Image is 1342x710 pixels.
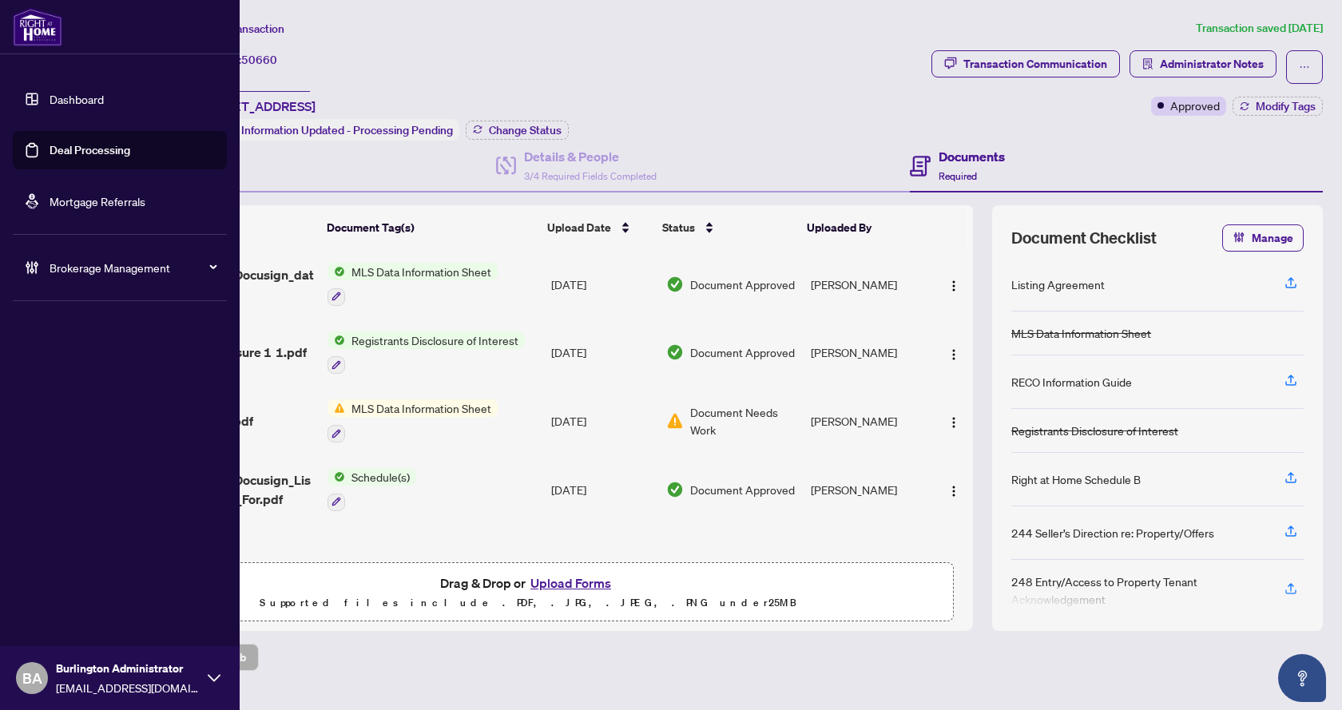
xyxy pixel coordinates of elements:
td: [DATE] [545,387,661,455]
span: Approved [1170,97,1220,114]
td: [PERSON_NAME] [804,455,932,524]
span: Modify Tags [1256,101,1316,112]
span: Registrants Disclosure of Interest [345,331,525,349]
th: Status [656,205,800,250]
span: Status [662,219,695,236]
span: Required [939,170,977,182]
div: 248 Entry/Access to Property Tenant Acknowledgement [1011,573,1265,608]
img: Logo [947,485,960,498]
th: Upload Date [541,205,656,250]
button: Status IconMLS Data Information Sheet [328,399,498,442]
span: MLS Data Information Sheet [345,399,498,417]
img: Status Icon [328,468,345,486]
img: Status Icon [328,263,345,280]
h4: Documents [939,147,1005,166]
span: Upload Date [547,219,611,236]
span: BA [22,667,42,689]
th: Uploaded By [800,205,927,250]
img: Status Icon [328,331,345,349]
span: [EMAIL_ADDRESS][DOMAIN_NAME] [56,679,200,696]
span: Manage [1252,225,1293,251]
button: Status IconSchedule(s) [328,468,416,511]
td: [DATE] [545,455,661,524]
div: RECO Information Guide [1011,373,1132,391]
span: Schedule(s) [345,468,416,486]
img: Status Icon [328,399,345,417]
img: Document Status [666,412,684,430]
button: Transaction Communication [931,50,1120,77]
button: Upload Forms [526,573,616,593]
span: Drag & Drop orUpload FormsSupported files include .PDF, .JPG, .JPEG, .PNG under25MB [103,563,953,622]
button: Manage [1222,224,1304,252]
a: Dashboard [50,92,104,106]
span: solution [1142,58,1153,69]
td: [PERSON_NAME] [804,387,932,455]
div: 244 Seller’s Direction re: Property/Offers [1011,524,1214,541]
img: Document Status [666,343,684,361]
a: Deal Processing [50,143,130,157]
span: Document Approved [690,276,795,293]
div: Status: [198,119,459,141]
div: Transaction Communication [963,51,1107,77]
div: MLS Data Information Sheet [1011,324,1151,342]
p: Supported files include .PDF, .JPG, .JPEG, .PNG under 25 MB [113,593,943,613]
article: Transaction saved [DATE] [1196,19,1323,38]
h4: Details & People [524,147,657,166]
button: Modify Tags [1233,97,1323,116]
span: ellipsis [1299,61,1310,73]
td: [PERSON_NAME] [804,319,932,387]
td: [PERSON_NAME] [804,250,932,319]
span: MLS Data Information Sheet [345,263,498,280]
button: Administrator Notes [1130,50,1276,77]
button: Logo [941,339,967,365]
img: Document Status [666,276,684,293]
span: Document Approved [690,481,795,498]
img: logo [13,8,62,46]
button: Status IconMLS Data Information Sheet [328,263,498,306]
img: Document Status [666,481,684,498]
span: Document Needs Work [690,403,798,438]
span: Brokerage Management [50,259,216,276]
a: Mortgage Referrals [50,194,145,208]
div: Listing Agreement [1011,276,1105,293]
div: Registrants Disclosure of Interest [1011,422,1178,439]
button: Open asap [1278,654,1326,702]
button: Logo [941,477,967,502]
button: Status IconRegistrants Disclosure of Interest [328,331,525,375]
img: Logo [947,280,960,292]
span: Document Approved [690,343,795,361]
span: Administrator Notes [1160,51,1264,77]
span: 3/4 Required Fields Completed [524,170,657,182]
button: Logo [941,272,967,297]
span: [STREET_ADDRESS] [198,97,316,116]
td: [DATE] [545,250,661,319]
span: Drag & Drop or [440,573,616,593]
button: Logo [941,408,967,434]
button: Change Status [466,121,569,140]
div: Right at Home Schedule B [1011,470,1141,488]
th: Document Tag(s) [320,205,541,250]
span: View Transaction [199,22,284,36]
img: Logo [947,348,960,361]
span: Document Checklist [1011,227,1157,249]
img: Logo [947,416,960,429]
td: [DATE] [545,319,661,387]
span: Information Updated - Processing Pending [241,123,453,137]
span: 50660 [241,53,277,67]
span: Change Status [489,125,562,136]
span: Burlington Administrator [56,660,200,677]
